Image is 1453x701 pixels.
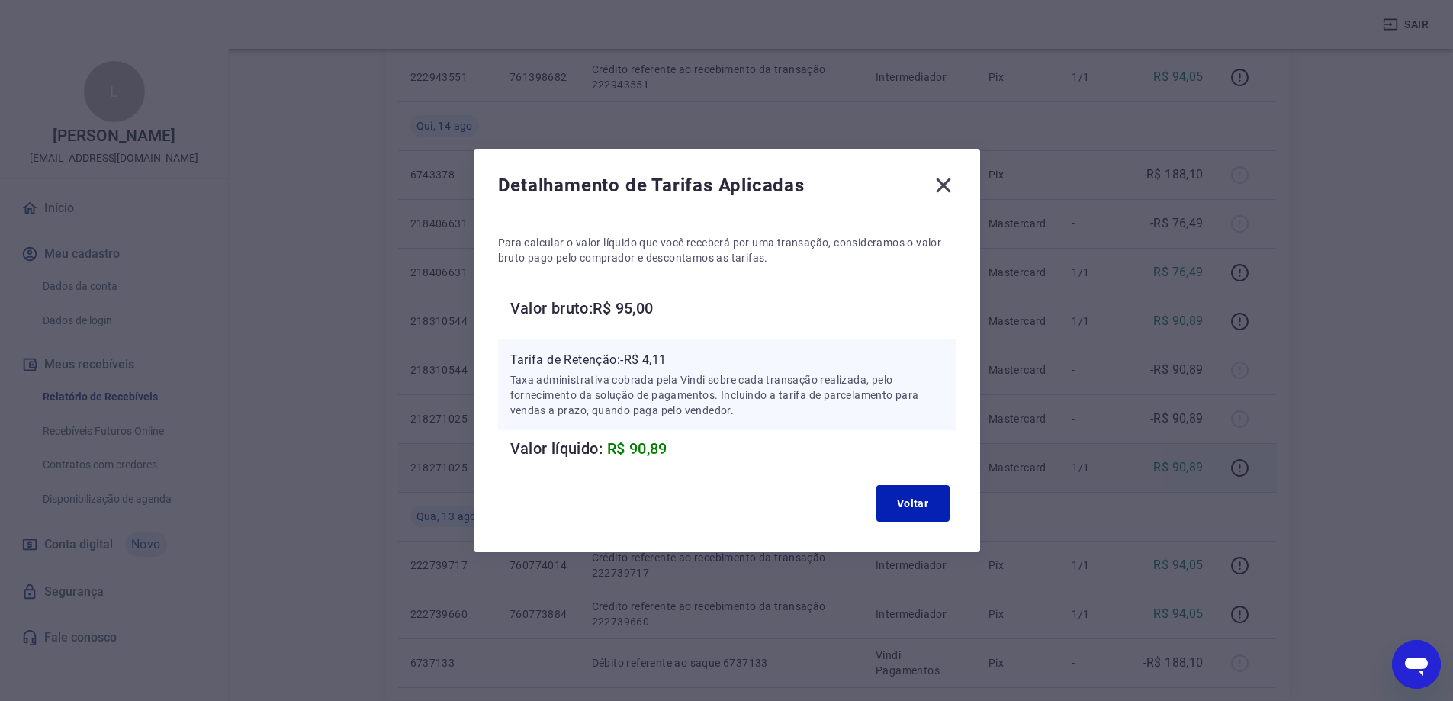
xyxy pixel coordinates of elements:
[510,296,956,320] h6: Valor bruto: R$ 95,00
[510,372,943,418] p: Taxa administrativa cobrada pela Vindi sobre cada transação realizada, pelo fornecimento da soluç...
[607,439,667,458] span: R$ 90,89
[510,436,956,461] h6: Valor líquido:
[510,351,943,369] p: Tarifa de Retenção: -R$ 4,11
[1392,640,1441,689] iframe: Botão para abrir a janela de mensagens, conversa em andamento
[498,235,956,265] p: Para calcular o valor líquido que você receberá por uma transação, consideramos o valor bruto pag...
[876,485,950,522] button: Voltar
[498,173,956,204] div: Detalhamento de Tarifas Aplicadas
